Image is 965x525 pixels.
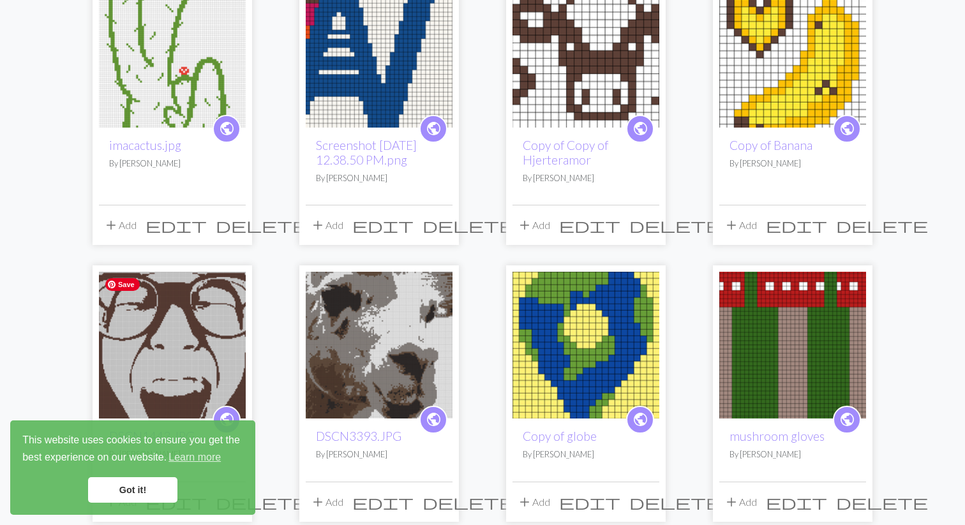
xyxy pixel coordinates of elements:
[832,213,932,237] button: Delete
[99,272,246,418] img: DSCN1443.JPG
[219,410,235,429] span: public
[729,138,812,152] a: Copy of Banana
[348,490,418,514] button: Edit
[632,410,648,429] span: public
[105,278,140,291] span: Save
[839,119,855,138] span: public
[625,490,726,514] button: Delete
[211,490,312,514] button: Delete
[761,213,832,237] button: Edit
[512,272,659,418] img: globe
[629,493,721,511] span: delete
[559,218,620,233] i: Edit
[559,493,620,511] span: edit
[626,406,654,434] a: public
[719,47,866,59] a: Banana
[213,406,241,434] a: public
[632,116,648,142] i: public
[523,172,649,184] p: By [PERSON_NAME]
[719,213,761,237] button: Add
[426,116,442,142] i: public
[216,216,308,234] span: delete
[632,119,648,138] span: public
[146,216,207,234] span: edit
[219,119,235,138] span: public
[213,115,241,143] a: public
[167,448,223,467] a: learn more about cookies
[418,490,519,514] button: Delete
[99,337,246,350] a: DSCN1443.JPG
[523,429,597,443] a: Copy of globe
[629,216,721,234] span: delete
[22,433,243,467] span: This website uses cookies to ensure you get the best experience on our website.
[559,494,620,510] i: Edit
[832,490,932,514] button: Delete
[352,216,414,234] span: edit
[419,406,447,434] a: public
[512,47,659,59] a: Hjerteramor
[316,429,401,443] a: DSCN3393.JPG
[512,213,555,237] button: Add
[729,448,856,461] p: By [PERSON_NAME]
[219,116,235,142] i: public
[523,448,649,461] p: By [PERSON_NAME]
[766,494,827,510] i: Edit
[310,216,325,234] span: add
[839,410,855,429] span: public
[316,138,417,167] a: Screenshot [DATE] 12.38.50 PM.png
[310,493,325,511] span: add
[517,216,532,234] span: add
[766,216,827,234] span: edit
[316,172,442,184] p: By [PERSON_NAME]
[109,138,181,152] a: imacactus.jpg
[512,490,555,514] button: Add
[99,213,141,237] button: Add
[211,213,312,237] button: Delete
[423,493,514,511] span: delete
[839,116,855,142] i: public
[555,213,625,237] button: Edit
[729,429,825,443] a: mushroom gloves
[719,272,866,418] img: mushroom gloves
[626,115,654,143] a: public
[724,493,739,511] span: add
[352,218,414,233] i: Edit
[88,477,177,503] a: dismiss cookie message
[426,410,442,429] span: public
[719,490,761,514] button: Add
[306,337,453,350] a: DSCN3393.JPG
[625,213,726,237] button: Delete
[719,337,866,350] a: mushroom gloves
[306,272,453,418] img: DSCN3393.JPG
[352,493,414,511] span: edit
[352,494,414,510] i: Edit
[729,158,856,170] p: By [PERSON_NAME]
[219,407,235,433] i: public
[833,115,861,143] a: public
[418,213,519,237] button: Delete
[306,490,348,514] button: Add
[99,47,246,59] a: Copy of IMG-20250605-WA0000.jpg
[766,218,827,233] i: Edit
[141,213,211,237] button: Edit
[559,216,620,234] span: edit
[512,337,659,350] a: globe
[146,218,207,233] i: Edit
[306,47,453,59] a: Screenshot 2025-03-28 12.38.50 PM.png
[523,138,608,167] a: Copy of Copy of Hjerteramor
[419,115,447,143] a: public
[517,493,532,511] span: add
[836,493,928,511] span: delete
[109,158,236,170] p: By [PERSON_NAME]
[833,406,861,434] a: public
[724,216,739,234] span: add
[316,448,442,461] p: By [PERSON_NAME]
[839,407,855,433] i: public
[836,216,928,234] span: delete
[103,216,119,234] span: add
[761,490,832,514] button: Edit
[426,119,442,138] span: public
[632,407,648,433] i: public
[555,490,625,514] button: Edit
[216,493,308,511] span: delete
